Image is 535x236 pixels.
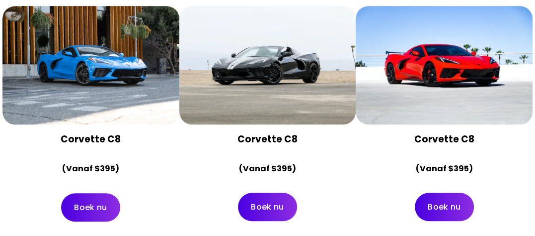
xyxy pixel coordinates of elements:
a: Boek nu [415,193,474,221]
button: Sportwagens te huur in Los Angeles [179,6,356,124]
font: Corvette C8 [61,132,121,146]
font: Boek nu [428,201,460,213]
font: (Vanaf $395) [239,163,296,174]
font: Boek nu [74,202,107,213]
font: Corvette C8 [237,132,298,146]
font: (Vanaf $395) [62,163,119,174]
a: Boek nu [61,193,121,222]
a: Boek nu [238,193,298,221]
font: Corvette C8 [414,132,474,146]
font: Boek nu [251,201,284,213]
font: (Vanaf $395) [416,163,473,174]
